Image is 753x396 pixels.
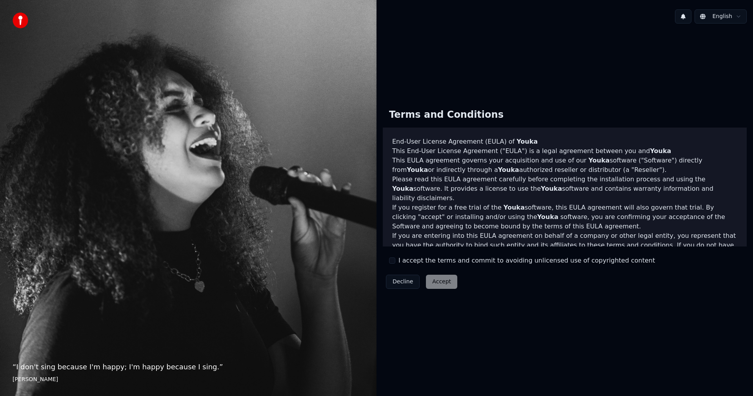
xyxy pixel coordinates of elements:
[537,213,558,221] span: Youka
[650,147,671,155] span: Youka
[588,157,609,164] span: Youka
[13,361,364,372] p: “ I don't sing because I'm happy; I'm happy because I sing. ”
[407,166,428,173] span: Youka
[383,102,510,128] div: Terms and Conditions
[392,185,413,192] span: Youka
[13,13,28,28] img: youka
[398,256,655,265] label: I accept the terms and commit to avoiding unlicensed use of copyrighted content
[392,137,737,146] h3: End-User License Agreement (EULA) of
[13,376,364,383] footer: [PERSON_NAME]
[386,275,420,289] button: Decline
[392,203,737,231] p: If you register for a free trial of the software, this EULA agreement will also govern that trial...
[517,138,538,145] span: Youka
[392,231,737,269] p: If you are entering into this EULA agreement on behalf of a company or other legal entity, you re...
[392,175,737,203] p: Please read this EULA agreement carefully before completing the installation process and using th...
[392,146,737,156] p: This End-User License Agreement ("EULA") is a legal agreement between you and
[504,204,525,211] span: Youka
[541,185,562,192] span: Youka
[498,166,519,173] span: Youka
[392,156,737,175] p: This EULA agreement governs your acquisition and use of our software ("Software") directly from o...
